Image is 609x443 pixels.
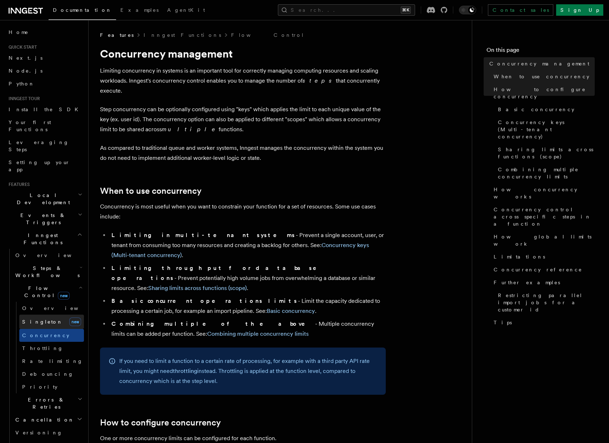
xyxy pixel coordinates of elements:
a: Flow Control [231,31,304,39]
span: Cancellation [13,416,74,423]
button: Steps & Workflows [13,262,84,282]
a: Combining multiple concurrency limits [207,330,309,337]
a: How global limits work [491,230,595,250]
a: Concurrency reference [491,263,595,276]
span: When to use concurrency [494,73,589,80]
a: How to configure concurrency [100,418,221,428]
a: Python [6,77,84,90]
a: Your first Functions [6,116,84,136]
h1: Concurrency management [100,47,386,60]
p: Limiting concurrency in systems is an important tool for correctly managing computing resources a... [100,66,386,96]
a: AgentKit [163,2,209,19]
a: Throttling [19,342,84,355]
p: Concurrency is most useful when you want to constrain your function for a set of resources. Some ... [100,202,386,222]
span: Node.js [9,68,43,74]
span: Inngest Functions [6,232,77,246]
p: Step concurrency can be optionally configured using "keys" which applies the limit to each unique... [100,104,386,134]
a: Examples [116,2,163,19]
a: Install the SDK [6,103,84,116]
span: Steps & Workflows [13,265,80,279]
span: Debouncing [22,371,74,377]
a: Leveraging Steps [6,136,84,156]
a: Further examples [491,276,595,289]
span: Versioning [15,430,63,435]
a: Sharing limits across functions (scope) [495,143,595,163]
span: Combining multiple concurrency limits [498,166,595,180]
p: If you need to limit a function to a certain rate of processing, for example with a third party A... [119,356,377,386]
span: Events & Triggers [6,212,78,226]
span: new [69,318,81,326]
span: Errors & Retries [13,396,78,410]
a: Restricting parallel import jobs for a customer id [495,289,595,316]
span: Setting up your app [9,159,70,172]
span: Restricting parallel import jobs for a customer id [498,292,595,313]
a: Inngest Functions [144,31,221,39]
span: How global limits work [494,233,595,247]
span: Throttling [22,345,63,351]
li: - Prevent a single account, user, or tenant from consuming too many resources and creating a back... [109,230,386,260]
li: - Prevent potentially high volume jobs from overwhelming a database or similar resource. See: . [109,263,386,293]
button: Events & Triggers [6,209,84,229]
a: Documentation [49,2,116,20]
em: steps [303,77,336,84]
span: Concurrency keys (Multi-tenant concurrency) [498,119,595,140]
a: Concurrency management [486,57,595,70]
span: Singleton [22,319,63,325]
span: Flow Control [13,285,79,299]
button: Inngest Functions [6,229,84,249]
button: Search...⌘K [278,4,415,16]
span: Basic concurrency [498,106,574,113]
a: Limitations [491,250,595,263]
span: Inngest tour [6,96,40,102]
span: Overview [22,305,96,311]
span: Priority [22,384,58,390]
span: How to configure concurrency [494,86,595,100]
span: How concurrency works [494,186,595,200]
a: Concurrency control across specific steps in a function [491,203,595,230]
button: Local Development [6,189,84,209]
a: Priority [19,380,84,393]
strong: Limiting throughput for database operations [111,265,326,281]
span: Concurrency management [489,60,589,67]
kbd: ⌘K [401,6,411,14]
span: Python [9,81,35,87]
a: Home [6,26,84,39]
a: Basic concurrency [495,103,595,116]
a: Basic concurrency [267,307,315,314]
button: Toggle dark mode [459,6,476,14]
span: Concurrency reference [494,266,582,273]
span: Overview [15,252,89,258]
a: Tips [491,316,595,329]
span: Limitations [494,253,545,260]
button: Cancellation [13,413,84,426]
a: Setting up your app [6,156,84,176]
span: Your first Functions [9,119,51,132]
a: When to use concurrency [491,70,595,83]
span: Further examples [494,279,560,286]
a: Overview [13,249,84,262]
strong: Combining multiple of the above [111,320,315,327]
h4: On this page [486,46,595,57]
span: Sharing limits across functions (scope) [498,146,595,160]
span: Features [100,31,134,39]
a: How concurrency works [491,183,595,203]
span: Features [6,182,30,187]
span: Documentation [53,7,112,13]
span: Concurrency [22,333,69,338]
em: multiple [162,126,219,133]
button: Errors & Retries [13,393,84,413]
a: Overview [19,302,84,315]
strong: Limiting in multi-tenant systems [111,232,296,238]
a: Versioning [13,426,84,439]
a: Sharing limits across functions (scope) [148,285,247,291]
span: AgentKit [167,7,205,13]
li: - Limit the capacity dedicated to processing a certain job, for example an import pipeline. See: . [109,296,386,316]
span: Rate limiting [22,358,83,364]
a: Next.js [6,51,84,64]
a: Debouncing [19,368,84,380]
span: Home [9,29,29,36]
span: Leveraging Steps [9,139,69,152]
a: Singletonnew [19,315,84,329]
a: How to configure concurrency [491,83,595,103]
a: Rate limiting [19,355,84,368]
